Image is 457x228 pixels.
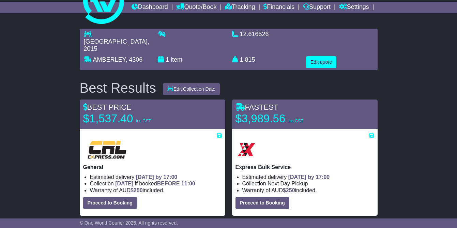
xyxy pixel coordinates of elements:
button: Proceed to Booking [235,197,289,209]
span: item [171,56,182,63]
li: Warranty of AUD included. [90,187,222,194]
span: 1 [166,56,169,63]
a: Dashboard [132,2,168,13]
span: , 4306 [125,56,142,63]
img: CRL: General [83,139,131,161]
button: Proceed to Booking [83,197,137,209]
span: if booked [115,181,195,186]
span: 11:00 [181,181,195,186]
div: Best Results [76,80,160,95]
li: Estimated delivery [90,174,222,180]
span: , 2015 [84,38,149,52]
span: Next Day Pickup [268,181,308,186]
button: Edit quote [306,56,336,68]
span: BEFORE [157,181,180,186]
span: 12.616526 [240,31,269,37]
li: Warranty of AUD included. [242,187,374,194]
a: Quote/Book [176,2,216,13]
p: $3,989.56 [235,112,321,125]
span: AMBERLEY [93,56,126,63]
p: General [83,164,222,170]
span: $ [131,187,143,193]
span: FASTEST [235,103,278,111]
span: inc GST [288,119,303,123]
span: [GEOGRAPHIC_DATA] [84,38,148,45]
img: Border Express: Express Bulk Service [235,139,257,161]
li: Collection [242,180,374,187]
a: Support [303,2,331,13]
span: 250 [286,187,295,193]
a: Settings [339,2,369,13]
button: Edit Collection Date [163,83,220,95]
a: Financials [263,2,294,13]
span: [DATE] by 17:00 [136,174,178,180]
p: $1,537.40 [83,112,168,125]
span: 250 [134,187,143,193]
span: [DATE] by 17:00 [288,174,330,180]
span: BEST PRICE [83,103,132,111]
p: Express Bulk Service [235,164,374,170]
li: Estimated delivery [242,174,374,180]
a: Tracking [225,2,255,13]
span: © One World Courier 2025. All rights reserved. [80,220,178,226]
span: $ [283,187,295,193]
span: inc GST [136,119,151,123]
span: 1,815 [240,56,255,63]
span: [DATE] [115,181,133,186]
li: Collection [90,180,222,187]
